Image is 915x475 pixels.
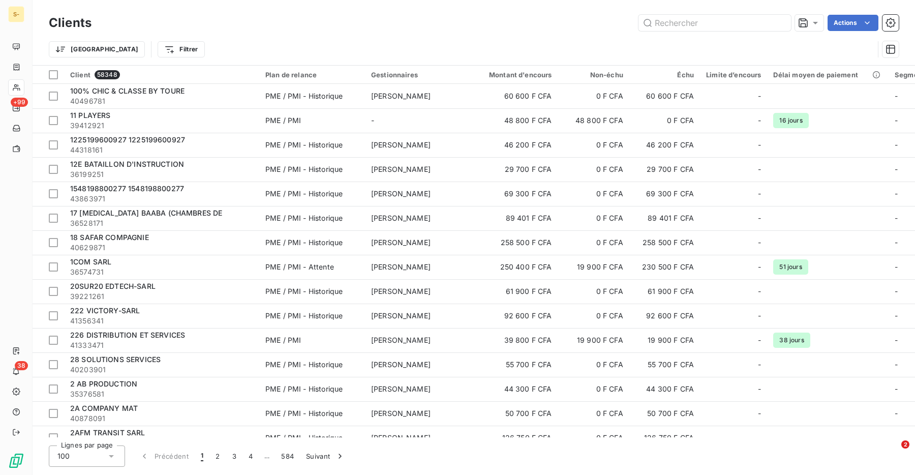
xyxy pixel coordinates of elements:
[895,262,898,271] span: -
[15,361,28,370] span: 38
[895,311,898,320] span: -
[471,157,558,182] td: 29 700 F CFA
[70,428,145,437] span: 2AFM TRANSIT SARL
[70,291,253,302] span: 39221261
[265,213,343,223] div: PME / PMI - Historique
[629,182,700,206] td: 69 300 F CFA
[8,453,24,469] img: Logo LeanPay
[471,279,558,304] td: 61 900 F CFA
[371,262,431,271] span: [PERSON_NAME]
[895,92,898,100] span: -
[471,255,558,279] td: 250 400 F CFA
[371,238,431,247] span: [PERSON_NAME]
[629,230,700,255] td: 258 500 F CFA
[773,113,808,128] span: 16 jours
[558,426,629,450] td: 0 F CFA
[70,209,222,217] span: 17 [MEDICAL_DATA] BAABA (CHAMBRES DE
[558,108,629,133] td: 48 800 F CFA
[471,84,558,108] td: 60 600 F CFA
[242,446,259,467] button: 4
[895,409,898,418] span: -
[265,189,343,199] div: PME / PMI - Historique
[629,426,700,450] td: 126 750 F CFA
[70,169,253,180] span: 36199251
[758,237,761,248] span: -
[259,448,275,464] span: …
[265,140,343,150] div: PME / PMI - Historique
[773,71,882,79] div: Délai moyen de paiement
[758,408,761,419] span: -
[70,135,185,144] span: 1225199600927 1225199600927
[70,306,140,315] span: 222 VICTORY-SARL
[70,233,149,242] span: 18 SAFAR COMPAGNIE
[629,279,700,304] td: 61 900 F CFA
[371,165,431,173] span: [PERSON_NAME]
[158,41,204,57] button: Filtrer
[558,255,629,279] td: 19 900 F CFA
[758,360,761,370] span: -
[895,165,898,173] span: -
[758,384,761,394] span: -
[895,238,898,247] span: -
[195,446,209,467] button: 1
[629,157,700,182] td: 29 700 F CFA
[758,262,761,272] span: -
[371,311,431,320] span: [PERSON_NAME]
[895,336,898,344] span: -
[471,304,558,328] td: 92 600 F CFA
[265,164,343,174] div: PME / PMI - Historique
[11,98,28,107] span: +99
[70,267,253,277] span: 36574731
[70,218,253,228] span: 36528171
[70,331,185,339] span: 226 DISTRIBUTION ET SERVICES
[895,287,898,295] span: -
[226,446,242,467] button: 3
[300,446,351,467] button: Suivant
[265,71,359,79] div: Plan de relance
[895,214,898,222] span: -
[133,446,195,467] button: Précédent
[70,413,253,424] span: 40878091
[8,6,24,22] div: S-
[265,286,343,296] div: PME / PMI - Historique
[70,184,184,193] span: 1548198800277 1548198800277
[895,189,898,198] span: -
[558,352,629,377] td: 0 F CFA
[265,262,334,272] div: PME / PMI - Attente
[70,340,253,350] span: 41333471
[558,133,629,157] td: 0 F CFA
[70,243,253,253] span: 40629871
[371,71,465,79] div: Gestionnaires
[629,401,700,426] td: 50 700 F CFA
[70,145,253,155] span: 44318161
[209,446,226,467] button: 2
[265,360,343,370] div: PME / PMI - Historique
[758,164,761,174] span: -
[880,440,905,465] iframe: Intercom live chat
[629,108,700,133] td: 0 F CFA
[70,160,184,168] span: 12E BATAILLON D'INSTRUCTION
[558,84,629,108] td: 0 F CFA
[758,91,761,101] span: -
[828,15,878,31] button: Actions
[758,286,761,296] span: -
[265,433,343,443] div: PME / PMI - Historique
[629,352,700,377] td: 55 700 F CFA
[895,140,898,149] span: -
[758,189,761,199] span: -
[371,287,431,295] span: [PERSON_NAME]
[895,384,898,393] span: -
[895,433,898,442] span: -
[471,426,558,450] td: 126 750 F CFA
[758,140,761,150] span: -
[629,84,700,108] td: 60 600 F CFA
[265,115,301,126] div: PME / PMI
[901,440,909,449] span: 2
[773,333,810,348] span: 38 jours
[57,451,70,461] span: 100
[95,70,120,79] span: 58348
[265,91,343,101] div: PME / PMI - Historique
[471,352,558,377] td: 55 700 F CFA
[558,304,629,328] td: 0 F CFA
[70,121,253,131] span: 39412921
